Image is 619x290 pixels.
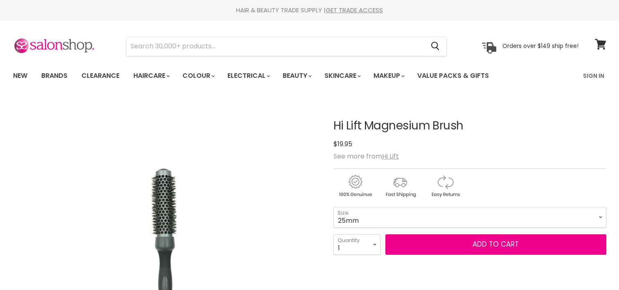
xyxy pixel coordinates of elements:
[126,37,425,56] input: Search
[333,174,377,199] img: genuine.gif
[3,64,617,88] nav: Main
[318,67,366,84] a: Skincare
[411,67,495,84] a: Value Packs & Gifts
[127,67,175,84] a: Haircare
[382,152,399,161] a: Hi Lift
[333,152,399,161] span: See more from
[126,36,447,56] form: Product
[326,6,383,14] a: GET TRADE ACCESS
[333,234,380,255] select: Quantity
[7,64,537,88] ul: Main menu
[578,251,611,282] iframe: Gorgias live chat messenger
[176,67,220,84] a: Colour
[502,42,578,50] p: Orders over $149 ship free!
[473,239,519,249] span: Add to cart
[367,67,410,84] a: Makeup
[35,67,74,84] a: Brands
[333,139,352,149] span: $19.95
[385,234,606,255] button: Add to cart
[75,67,126,84] a: Clearance
[423,174,467,199] img: returns.gif
[7,67,34,84] a: New
[378,174,422,199] img: shipping.gif
[221,67,275,84] a: Electrical
[578,67,609,84] a: Sign In
[333,120,606,132] h1: Hi Lift Magnesium Brush
[3,6,617,14] div: HAIR & BEAUTY TRADE SUPPLY |
[425,37,446,56] button: Search
[277,67,317,84] a: Beauty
